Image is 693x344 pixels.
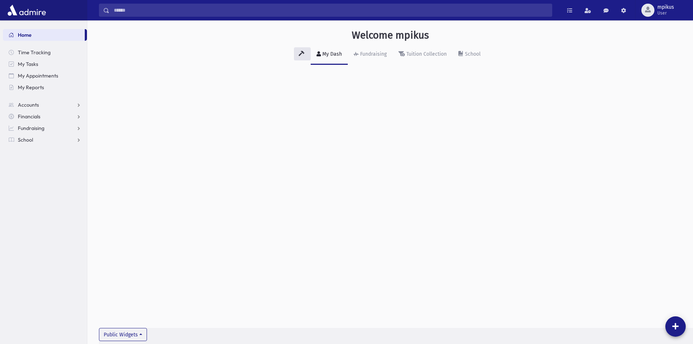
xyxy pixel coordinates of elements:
div: Fundraising [359,51,387,57]
a: Financials [3,111,87,122]
a: Home [3,29,85,41]
button: Public Widgets [99,328,147,341]
span: Accounts [18,102,39,108]
span: User [657,10,674,16]
span: Time Tracking [18,49,51,56]
span: My Tasks [18,61,38,67]
div: My Dash [321,51,342,57]
div: Tuition Collection [405,51,447,57]
img: AdmirePro [6,3,48,17]
a: My Dash [311,44,348,65]
a: My Appointments [3,70,87,82]
span: Fundraising [18,125,44,131]
h3: Welcome mpikus [352,29,429,41]
a: My Tasks [3,58,87,70]
a: School [3,134,87,146]
span: School [18,137,33,143]
a: Tuition Collection [393,44,453,65]
div: School [463,51,481,57]
input: Search [109,4,552,17]
a: Accounts [3,99,87,111]
a: Time Tracking [3,47,87,58]
span: Financials [18,113,40,120]
a: My Reports [3,82,87,93]
span: mpikus [657,4,674,10]
a: Fundraising [3,122,87,134]
a: Fundraising [348,44,393,65]
span: Home [18,32,32,38]
a: School [453,44,486,65]
span: My Reports [18,84,44,91]
span: My Appointments [18,72,58,79]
